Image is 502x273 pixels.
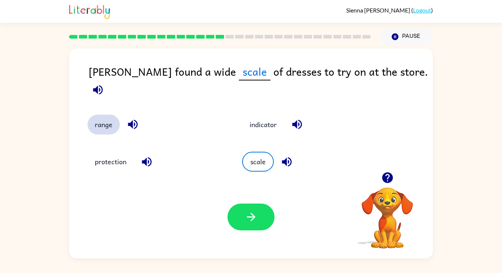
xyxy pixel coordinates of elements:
[413,7,431,14] a: Logout
[351,176,424,249] video: Your browser must support playing .mp4 files to use Literably. Please try using another browser.
[242,152,274,172] button: scale
[239,63,270,80] span: scale
[346,7,411,14] span: Sienna [PERSON_NAME]
[380,28,433,45] button: Pause
[87,115,120,134] button: range
[89,63,433,100] div: [PERSON_NAME] found a wide of dresses to try on at the store.
[242,115,284,134] button: indicator
[69,3,110,19] img: Literably
[87,152,134,172] button: protection
[346,7,433,14] div: ( )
